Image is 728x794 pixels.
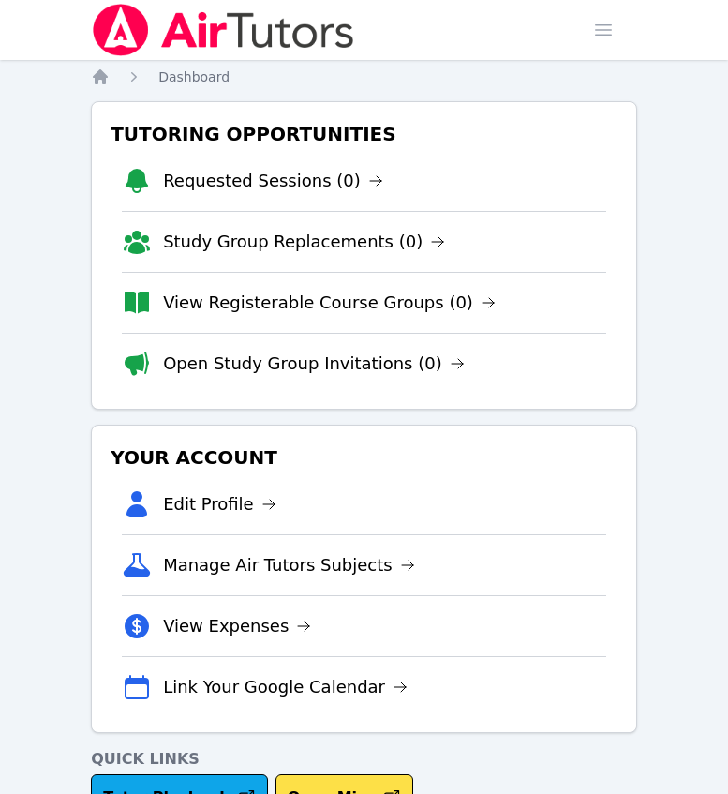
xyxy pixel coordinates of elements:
a: View Registerable Course Groups (0) [163,290,496,316]
h3: Tutoring Opportunities [107,117,621,151]
a: Requested Sessions (0) [163,168,383,194]
nav: Breadcrumb [91,67,637,86]
h4: Quick Links [91,748,637,771]
a: Link Your Google Calendar [163,674,408,700]
a: Open Study Group Invitations (0) [163,351,465,377]
a: Study Group Replacements (0) [163,229,445,255]
img: Air Tutors [91,4,356,56]
a: View Expenses [163,613,311,639]
a: Dashboard [158,67,230,86]
h3: Your Account [107,441,621,474]
span: Dashboard [158,69,230,84]
a: Edit Profile [163,491,276,517]
a: Manage Air Tutors Subjects [163,552,415,578]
